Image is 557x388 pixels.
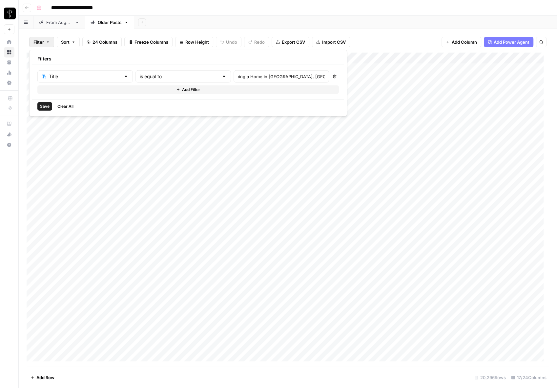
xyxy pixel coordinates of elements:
[226,39,237,45] span: Undo
[93,39,117,45] span: 24 Columns
[508,372,549,383] div: 17/24 Columns
[37,102,52,111] button: Save
[175,37,213,47] button: Row Height
[4,119,14,129] a: AirOps Academy
[312,37,350,47] button: Import CSV
[124,37,173,47] button: Freeze Columns
[216,37,241,47] button: Undo
[98,19,121,26] div: Older Posts
[4,57,14,68] a: Your Data
[36,374,54,381] span: Add Row
[4,8,16,19] img: LP Production Workloads Logo
[57,37,80,47] button: Sort
[82,37,122,47] button: 24 Columns
[244,37,269,47] button: Redo
[4,67,14,78] a: Usage
[442,37,481,47] button: Add Column
[40,103,50,109] span: Save
[61,39,70,45] span: Sort
[4,140,14,150] button: Help + Support
[185,39,209,45] span: Row Height
[4,37,14,47] a: Home
[33,39,44,45] span: Filter
[4,129,14,140] button: What's new?
[484,37,533,47] button: Add Power Agent
[32,53,344,65] div: Filters
[4,5,14,22] button: Workspace: LP Production Workloads
[57,103,73,109] span: Clear All
[55,102,76,111] button: Clear All
[29,50,347,116] div: Filter
[85,16,134,29] a: Older Posts
[4,47,14,57] a: Browse
[182,87,200,93] span: Add Filter
[452,39,477,45] span: Add Column
[4,78,14,88] a: Settings
[494,39,529,45] span: Add Power Agent
[46,19,72,26] div: From [DATE]
[33,16,85,29] a: From [DATE]
[4,129,14,139] div: What's new?
[29,37,54,47] button: Filter
[272,37,309,47] button: Export CSV
[140,73,219,80] input: is equal to
[254,39,265,45] span: Redo
[322,39,346,45] span: Import CSV
[472,372,508,383] div: 20,296 Rows
[282,39,305,45] span: Export CSV
[49,73,121,80] input: Title
[27,372,58,383] button: Add Row
[37,85,339,94] button: Add Filter
[134,39,168,45] span: Freeze Columns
